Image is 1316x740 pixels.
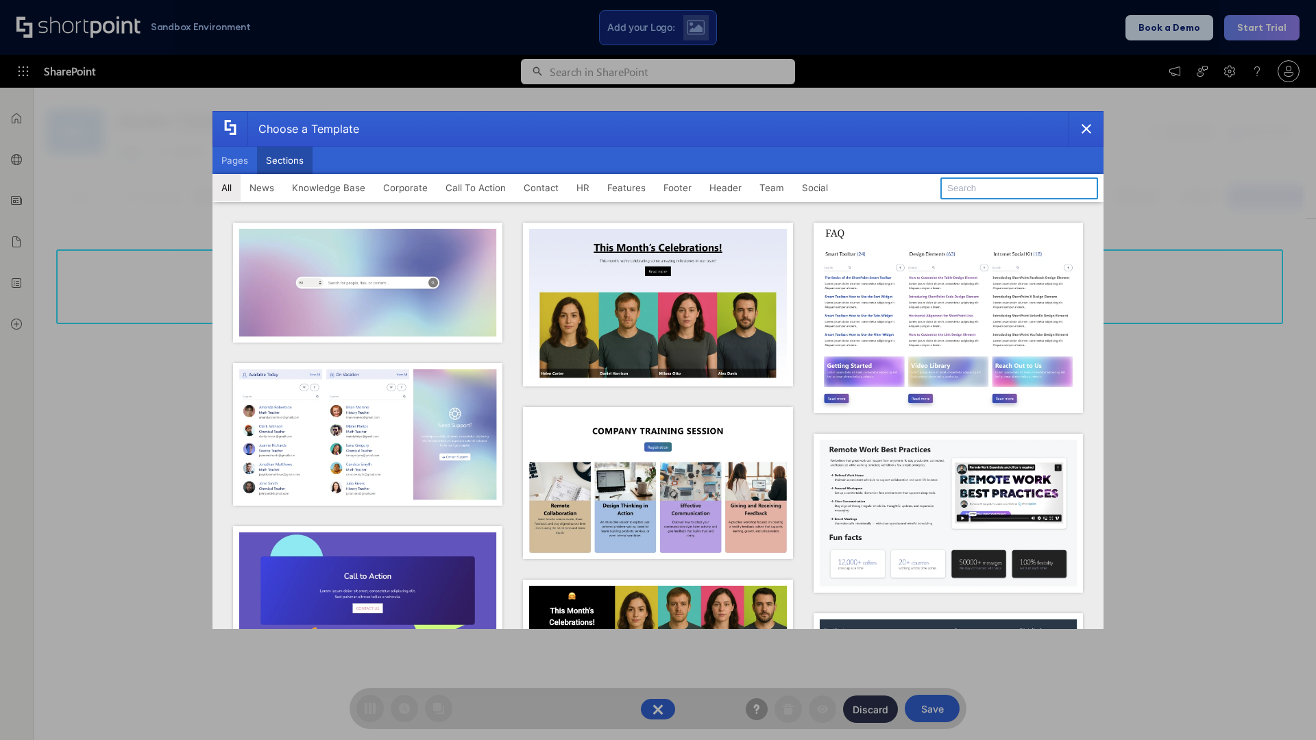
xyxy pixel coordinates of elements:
[940,177,1098,199] input: Search
[212,111,1104,629] div: template selector
[655,174,700,201] button: Footer
[212,147,257,174] button: Pages
[598,174,655,201] button: Features
[437,174,515,201] button: Call To Action
[751,174,793,201] button: Team
[568,174,598,201] button: HR
[212,174,241,201] button: All
[257,147,313,174] button: Sections
[374,174,437,201] button: Corporate
[241,174,283,201] button: News
[283,174,374,201] button: Knowledge Base
[1247,674,1316,740] iframe: Chat Widget
[793,174,837,201] button: Social
[700,174,751,201] button: Header
[247,112,359,146] div: Choose a Template
[515,174,568,201] button: Contact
